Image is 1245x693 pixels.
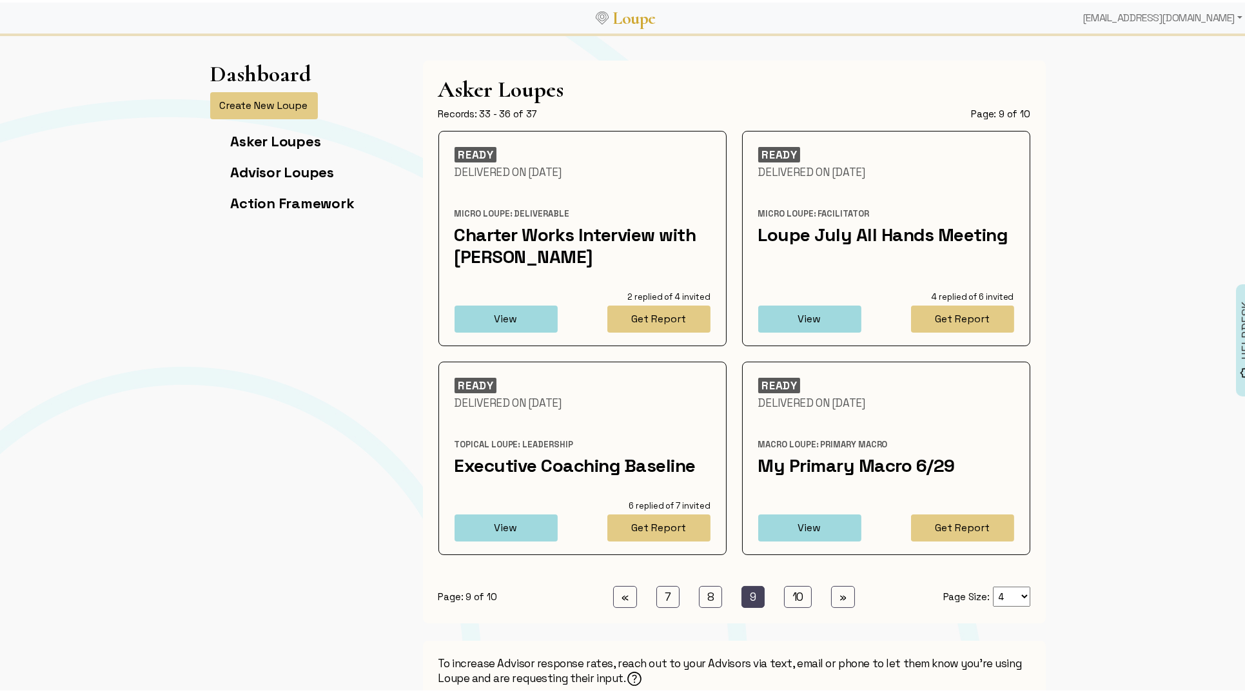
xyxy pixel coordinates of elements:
span: » [839,587,847,601]
a: Go to page 8 [699,583,723,605]
a: Action Framework [231,191,355,210]
a: Next Page [831,583,855,605]
img: Help [626,668,643,685]
div: Micro Loupe: Deliverable [455,206,711,217]
nav: Page of Results [438,583,1030,605]
a: Current Page is 9 [741,583,765,605]
a: Executive Coaching Baseline [455,451,696,474]
div: READY [455,144,496,160]
a: Loupe [609,4,660,28]
a: Loupe July All Hands Meeting [758,220,1008,244]
div: Topical Loupe: Leadership [455,436,711,448]
a: Go to page 10 [784,583,812,605]
div: Delivered On [DATE] [455,393,711,407]
button: Get Report [607,303,711,330]
div: Page Size: [927,584,1030,604]
button: View [455,512,558,539]
a: Go to page 7 [656,583,680,605]
div: 4 replied of 6 invited [896,289,1014,300]
div: READY [758,375,800,391]
div: Micro Loupe: Facilitator [758,206,1014,217]
a: Advisor Loupes [231,161,334,179]
helpicon: How to Ping Your Advisors [626,668,643,686]
a: My Primary Macro 6/29 [758,451,956,474]
button: Get Report [911,512,1014,539]
button: Create New Loupe [210,90,318,117]
button: View [758,512,861,539]
a: Charter Works Interview with [PERSON_NAME] [455,220,696,266]
div: Delivered On [DATE] [758,162,1014,177]
app-left-page-nav: Dashboard [210,58,355,222]
div: READY [758,144,800,160]
button: View [758,303,861,330]
a: Previous Page [613,583,637,605]
div: READY [455,375,496,391]
button: View [455,303,558,330]
div: Records: 33 - 36 of 37 [438,105,537,118]
div: Delivered On [DATE] [455,162,711,177]
button: Get Report [607,512,711,539]
div: Delivered On [DATE] [758,393,1014,407]
h1: Asker Loupes [438,73,1030,100]
span: « [622,587,629,601]
div: Page: 9 of 10 [971,105,1030,118]
a: Asker Loupes [231,130,321,148]
img: Loupe Logo [596,9,609,22]
h1: Dashboard [210,58,312,84]
div: 2 replied of 4 invited [593,289,710,300]
button: Get Report [911,303,1014,330]
div: Macro Loupe: Primary Macro [758,436,1014,448]
div: 6 replied of 7 invited [593,498,710,509]
div: Page: 9 of 10 [438,588,542,601]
